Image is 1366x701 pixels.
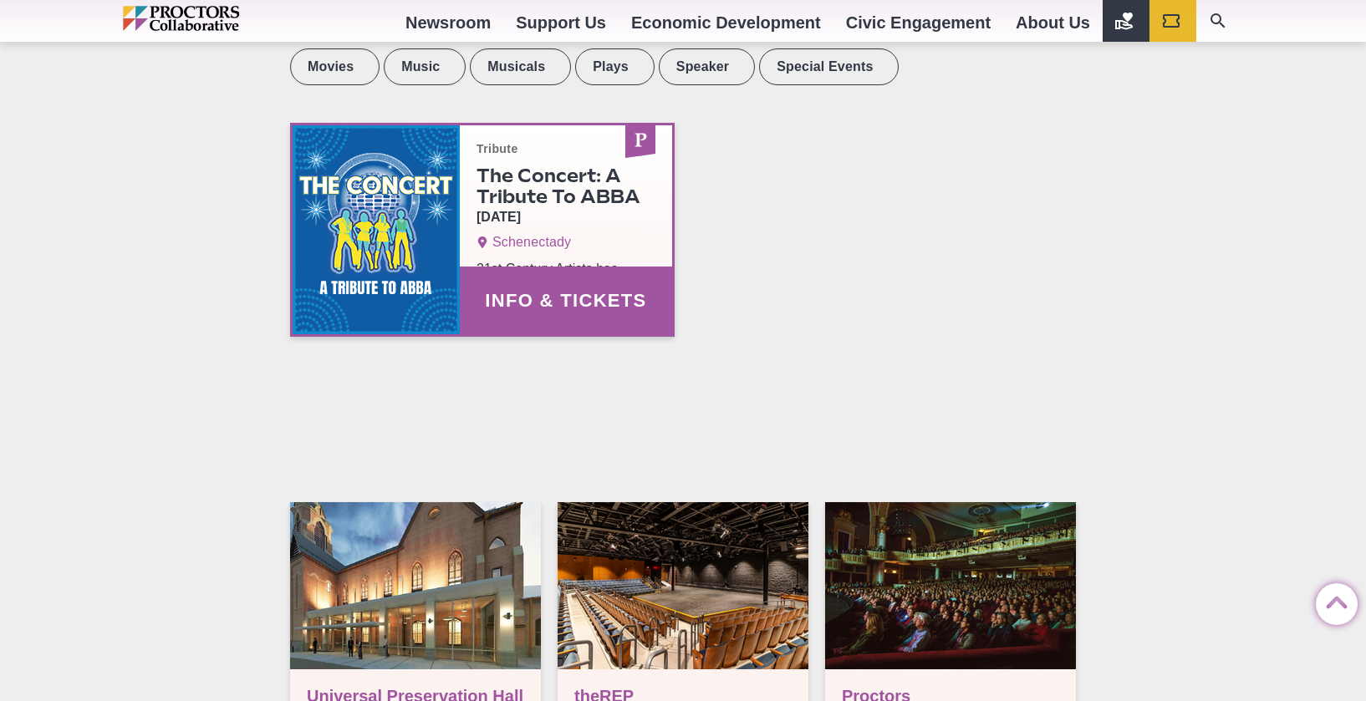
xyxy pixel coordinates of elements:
label: Plays [575,48,655,85]
label: Musicals [470,48,571,85]
label: Movies [290,48,380,85]
img: Proctors logo [123,6,311,31]
label: Speaker [659,48,755,85]
label: Special Events [759,48,899,85]
a: Back to Top [1316,584,1349,617]
label: Music [384,48,466,85]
